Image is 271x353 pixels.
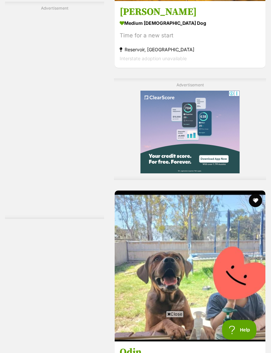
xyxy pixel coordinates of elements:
strong: Reservoir, [GEOGRAPHIC_DATA] [120,45,260,54]
a: [PERSON_NAME] medium [DEMOGRAPHIC_DATA] Dog Time for a new start Reservoir, [GEOGRAPHIC_DATA] Int... [115,1,265,68]
iframe: Help Scout Beacon - Open [222,320,258,340]
span: Interstate adoption unavailable [120,56,187,61]
div: Time for a new start [120,31,260,40]
strong: medium [DEMOGRAPHIC_DATA] Dog [120,18,260,28]
iframe: Advertisement [28,14,81,212]
img: Odin - Neapolitan Mastiff Dog [115,191,265,341]
h3: [PERSON_NAME] [120,6,260,18]
div: Advertisement [5,2,104,219]
div: Advertisement [114,78,266,180]
iframe: Advertisement [15,320,256,350]
button: favourite [249,194,262,207]
span: Close [166,311,184,317]
iframe: Advertisement [140,91,240,173]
